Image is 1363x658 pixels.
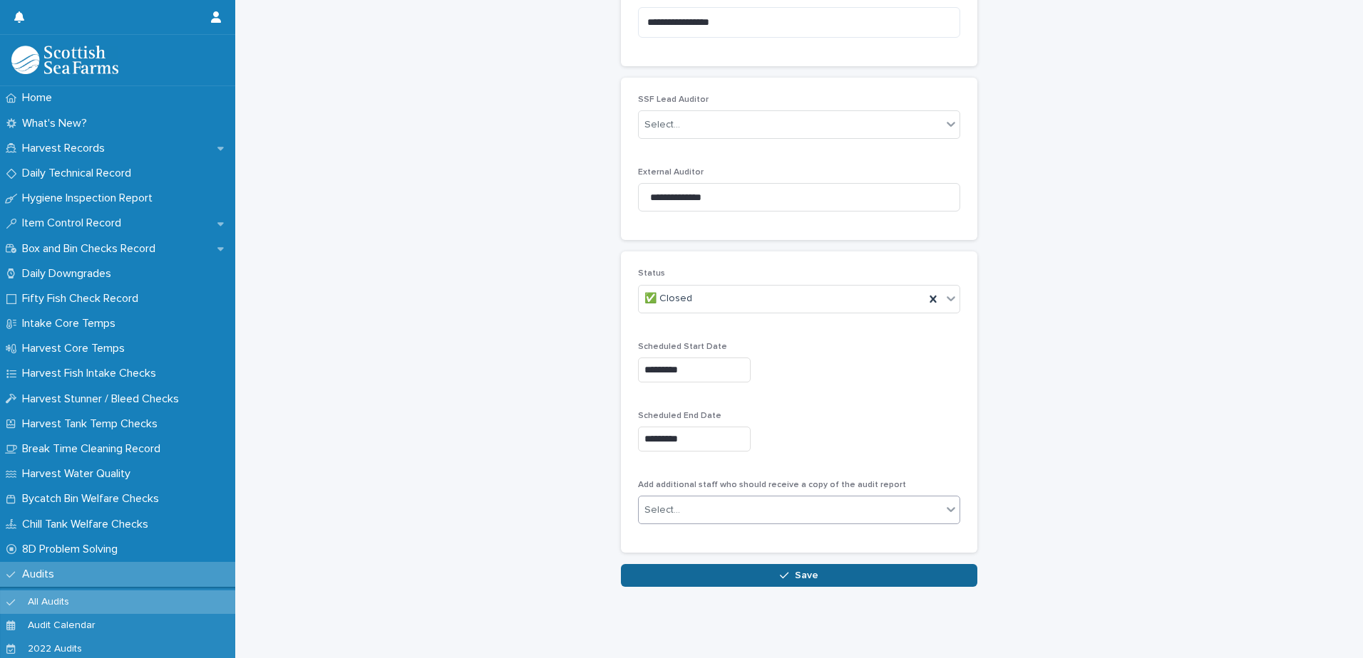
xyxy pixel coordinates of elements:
[16,568,66,581] p: Audits
[16,543,129,556] p: 8D Problem Solving
[621,564,977,587] button: Save
[16,596,81,608] p: All Audits
[16,267,123,281] p: Daily Downgrades
[638,343,727,351] span: Scheduled Start Date
[16,216,133,230] p: Item Control Record
[16,442,172,456] p: Break Time Cleaning Record
[16,142,116,155] p: Harvest Records
[16,91,63,105] p: Home
[16,117,98,130] p: What's New?
[16,342,136,355] p: Harvest Core Temps
[11,46,118,74] img: mMrefqRFQpe26GRNOUkG
[638,481,906,489] span: Add additional staff who should receive a copy of the audit report
[16,167,143,180] p: Daily Technical Record
[638,412,721,420] span: Scheduled End Date
[644,503,680,518] div: Select...
[16,620,107,632] p: Audit Calendar
[795,570,818,580] span: Save
[16,492,170,506] p: Bycatch Bin Welfare Checks
[16,392,190,406] p: Harvest Stunner / Bleed Checks
[16,192,164,205] p: Hygiene Inspection Report
[16,643,93,655] p: 2022 Audits
[16,292,150,305] p: Fifty Fish Check Record
[638,269,665,278] span: Status
[16,518,160,531] p: Chill Tank Welfare Checks
[638,168,704,177] span: External Auditor
[644,117,680,132] div: Select...
[638,95,709,104] span: SSF Lead Auditor
[644,291,692,306] span: ✅ Closed
[16,242,167,256] p: Box and Bin Checks Record
[16,317,127,330] p: Intake Core Temps
[16,467,142,481] p: Harvest Water Quality
[16,417,169,431] p: Harvest Tank Temp Checks
[16,367,168,380] p: Harvest Fish Intake Checks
